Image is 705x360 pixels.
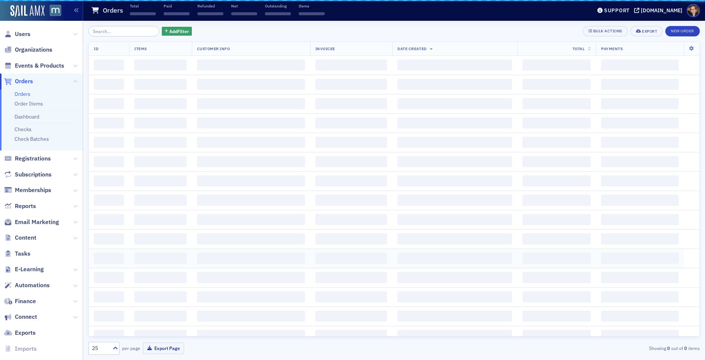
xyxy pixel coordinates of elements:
p: Paid [164,3,190,9]
span: ‌ [197,79,305,90]
a: Orders [14,91,30,97]
span: Add Filter [169,28,189,35]
span: ‌ [397,137,512,148]
span: ‌ [522,214,591,225]
button: New Order [665,26,700,36]
span: ‌ [197,98,305,109]
span: ‌ [134,137,186,148]
span: Automations [15,281,50,289]
span: ‌ [94,117,124,129]
span: ‌ [397,291,512,302]
span: ‌ [315,214,387,225]
span: ‌ [397,214,512,225]
p: Outstanding [265,3,291,9]
span: ‌ [299,12,325,15]
div: Bulk Actions [593,29,622,33]
a: Memberships [4,186,51,194]
span: ‌ [197,311,305,322]
div: [DOMAIN_NAME] [641,7,682,14]
label: per page [122,345,140,351]
span: ‌ [134,79,186,90]
span: Connect [15,313,37,321]
span: ‌ [231,12,257,15]
span: Tasks [15,250,30,258]
span: ‌ [397,175,512,187]
span: ‌ [134,156,186,167]
span: ‌ [197,253,305,264]
span: ‌ [601,311,679,322]
span: ‌ [134,195,186,206]
span: ‌ [522,156,591,167]
span: ‌ [522,98,591,109]
div: Showing out of items [501,345,700,351]
strong: 0 [666,345,671,351]
span: ‌ [134,253,186,264]
span: ‌ [94,59,124,71]
span: ‌ [522,195,591,206]
p: Net [231,3,257,9]
span: ‌ [522,233,591,244]
span: Items [134,46,147,51]
span: E-Learning [15,265,44,273]
span: ‌ [397,233,512,244]
a: Orders [4,77,33,85]
span: ‌ [315,117,387,129]
span: ‌ [94,214,124,225]
span: ‌ [134,117,186,129]
p: Items [299,3,325,9]
span: ‌ [164,12,190,15]
span: ‌ [197,195,305,206]
span: ‌ [94,291,124,302]
span: ‌ [134,214,186,225]
a: Imports [4,345,37,353]
span: ‌ [134,98,186,109]
a: E-Learning [4,265,44,273]
span: Date Created [397,46,426,51]
button: Bulk Actions [583,26,628,36]
span: Imports [15,345,37,353]
span: ‌ [197,233,305,244]
span: ‌ [397,156,512,167]
span: ‌ [601,98,679,109]
span: ‌ [315,291,387,302]
a: View Homepage [45,5,61,17]
span: Profile [687,4,700,17]
div: Export [642,29,657,33]
span: ‌ [315,195,387,206]
span: ‌ [134,291,186,302]
span: ‌ [94,253,124,264]
span: ‌ [601,117,679,129]
button: [DOMAIN_NAME] [634,8,685,13]
span: ‌ [315,272,387,283]
span: ‌ [94,330,124,341]
span: ‌ [397,311,512,322]
a: Email Marketing [4,218,59,226]
a: Registrations [4,155,51,163]
span: ‌ [397,330,512,341]
span: ‌ [397,195,512,206]
p: Total [130,3,156,9]
span: Payments [601,46,623,51]
span: ‌ [130,12,156,15]
button: Export Page [143,343,184,354]
a: Users [4,30,30,38]
span: ‌ [522,311,591,322]
span: ‌ [397,59,512,71]
span: ‌ [197,117,305,129]
span: ‌ [601,195,679,206]
span: ‌ [522,117,591,129]
span: ‌ [397,272,512,283]
h1: Orders [103,6,123,15]
span: ‌ [522,137,591,148]
span: ‌ [601,330,679,341]
a: Subscriptions [4,171,52,179]
span: ‌ [522,79,591,90]
span: ‌ [197,59,305,71]
a: Events & Products [4,62,64,70]
a: Content [4,234,36,242]
span: ‌ [601,233,679,244]
span: ‌ [134,311,186,322]
img: SailAMX [10,5,45,17]
span: ‌ [315,175,387,187]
